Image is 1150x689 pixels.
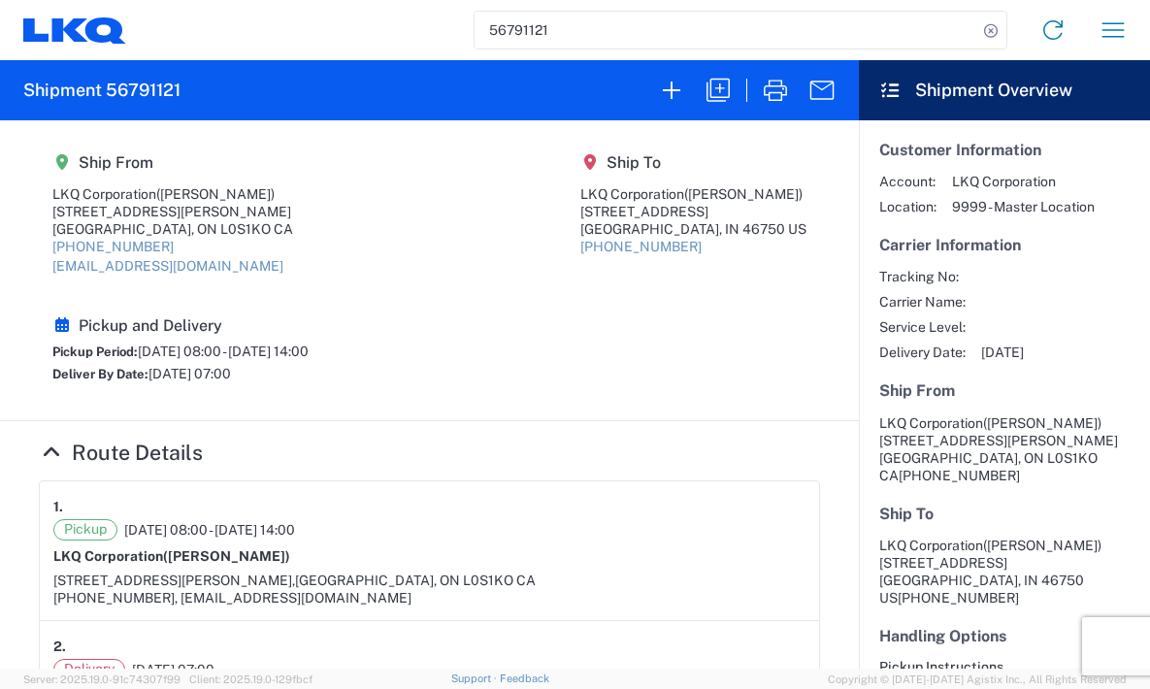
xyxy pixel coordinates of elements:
span: LKQ Corporation [STREET_ADDRESS] [879,538,1101,571]
address: [GEOGRAPHIC_DATA], ON L0S1KO CA [879,414,1130,484]
header: Shipment Overview [859,60,1150,120]
h2: Shipment 56791121 [23,79,181,102]
span: ([PERSON_NAME]) [983,538,1101,553]
span: [DATE] 07:00 [132,661,214,678]
span: Service Level: [879,318,966,336]
span: [GEOGRAPHIC_DATA], ON L0S1KO CA [295,573,536,588]
div: [STREET_ADDRESS][PERSON_NAME] [52,203,293,220]
a: [PHONE_NUMBER] [580,239,702,254]
h5: Carrier Information [879,236,1130,254]
span: [DATE] 08:00 - [DATE] 14:00 [124,521,295,539]
span: Location: [879,198,936,215]
div: [GEOGRAPHIC_DATA], ON L0S1KO CA [52,220,293,238]
h5: Ship To [580,153,806,172]
strong: 2. [53,635,66,659]
strong: LKQ Corporation [53,548,290,564]
h6: Pickup Instructions [879,659,1130,675]
span: [PHONE_NUMBER] [898,590,1019,606]
span: ([PERSON_NAME]) [684,186,803,202]
span: Delivery [53,659,125,680]
a: Feedback [500,673,549,684]
input: Shipment, tracking or reference number [475,12,977,49]
span: Tracking No: [879,268,966,285]
span: Server: 2025.19.0-91c74307f99 [23,673,181,685]
span: Delivery Date: [879,344,966,361]
h5: Pickup and Delivery [52,316,309,335]
span: [DATE] [981,344,1024,361]
span: LKQ Corporation [879,415,983,431]
span: Deliver By Date: [52,367,148,381]
span: Client: 2025.19.0-129fbcf [189,673,312,685]
span: [STREET_ADDRESS][PERSON_NAME], [53,573,295,588]
h5: Handling Options [879,627,1130,645]
span: Copyright © [DATE]-[DATE] Agistix Inc., All Rights Reserved [828,671,1127,688]
div: [STREET_ADDRESS] [580,203,806,220]
span: [PHONE_NUMBER] [899,468,1020,483]
div: [PHONE_NUMBER], [EMAIL_ADDRESS][DOMAIN_NAME] [53,589,805,607]
h5: Ship From [879,381,1130,400]
span: ([PERSON_NAME]) [163,548,290,564]
strong: 1. [53,495,63,519]
span: [STREET_ADDRESS][PERSON_NAME] [879,433,1118,448]
h5: Ship From [52,153,293,172]
span: Pickup Period: [52,344,138,359]
span: [DATE] 07:00 [148,366,231,381]
span: Account: [879,173,936,190]
span: LKQ Corporation [952,173,1095,190]
span: Carrier Name: [879,293,966,311]
div: LKQ Corporation [580,185,806,203]
div: [GEOGRAPHIC_DATA], IN 46750 US [580,220,806,238]
a: Support [451,673,500,684]
div: LKQ Corporation [52,185,293,203]
span: ([PERSON_NAME]) [156,186,275,202]
a: [PHONE_NUMBER] [52,239,174,254]
a: Hide Details [39,441,203,465]
address: [GEOGRAPHIC_DATA], IN 46750 US [879,537,1130,607]
a: [EMAIL_ADDRESS][DOMAIN_NAME] [52,258,283,274]
h5: Customer Information [879,141,1130,159]
h5: Ship To [879,505,1130,523]
span: ([PERSON_NAME]) [983,415,1101,431]
span: Pickup [53,519,117,541]
span: [DATE] 08:00 - [DATE] 14:00 [138,344,309,359]
span: 9999 - Master Location [952,198,1095,215]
